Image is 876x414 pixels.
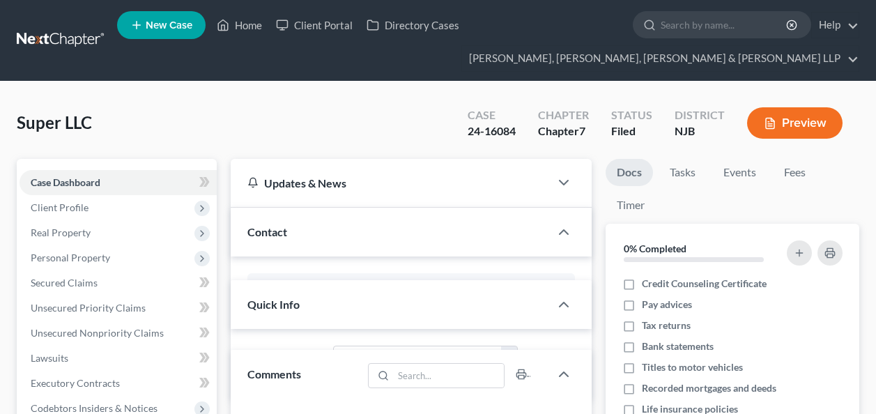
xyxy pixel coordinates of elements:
span: Unsecured Priority Claims [31,302,146,314]
a: Lawsuits [20,346,217,371]
div: Case [468,107,516,123]
div: Chapter [538,123,589,139]
span: Comments [247,367,301,381]
span: Bank statements [642,339,714,353]
a: Help [812,13,859,38]
span: Quick Info [247,298,300,311]
div: Chapter [538,107,589,123]
a: Executory Contracts [20,371,217,396]
span: Contact [247,225,287,238]
span: Lawsuits [31,352,68,364]
a: Fees [773,159,817,186]
div: 24-16084 [468,123,516,139]
a: Tasks [659,159,707,186]
strong: 0% Completed [624,243,686,254]
input: Search... [393,364,504,388]
span: Credit Counseling Certificate [642,277,767,291]
label: Status [240,346,325,374]
a: Timer [606,192,656,219]
span: Unsecured Nonpriority Claims [31,327,164,339]
div: Updates & News [247,176,533,190]
a: Client Portal [269,13,360,38]
span: Recorded mortgages and deeds [642,381,776,395]
a: Docs [606,159,653,186]
button: Preview [747,107,843,139]
span: Titles to motor vehicles [642,360,743,374]
a: Home [210,13,269,38]
a: Unsecured Nonpriority Claims [20,321,217,346]
span: Super LLC [17,112,92,132]
div: District [675,107,725,123]
span: Secured Claims [31,277,98,289]
span: 7 [579,124,585,137]
span: Case Dashboard [31,176,100,188]
div: NJB [675,123,725,139]
span: Codebtors Insiders & Notices [31,402,157,414]
a: Unsecured Priority Claims [20,296,217,321]
a: Secured Claims [20,270,217,296]
span: Executory Contracts [31,377,120,389]
a: Directory Cases [360,13,466,38]
input: Search by name... [661,12,788,38]
span: Pay advices [642,298,692,312]
div: Status [611,107,652,123]
a: Events [712,159,767,186]
span: Real Property [31,227,91,238]
span: Client Profile [31,201,89,213]
span: Tax returns [642,319,691,332]
span: Personal Property [31,252,110,263]
div: Filed [611,123,652,139]
span: New Case [146,20,192,31]
a: [PERSON_NAME], [PERSON_NAME], [PERSON_NAME] & [PERSON_NAME] LLP [462,46,859,71]
a: Case Dashboard [20,170,217,195]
